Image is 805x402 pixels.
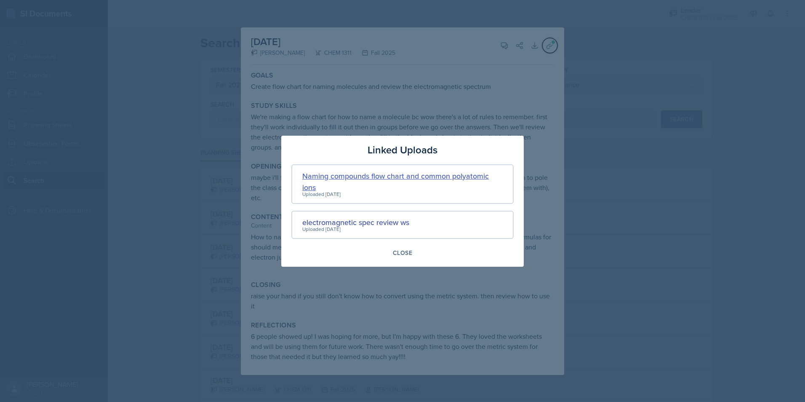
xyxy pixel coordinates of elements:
[393,249,412,256] div: Close
[387,246,418,260] button: Close
[368,142,437,158] h3: Linked Uploads
[302,217,409,228] div: electromagnetic spec review ws
[302,170,503,193] div: Naming compounds flow chart and common polyatomic ions
[302,190,503,198] div: Uploaded [DATE]
[302,225,409,233] div: Uploaded [DATE]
